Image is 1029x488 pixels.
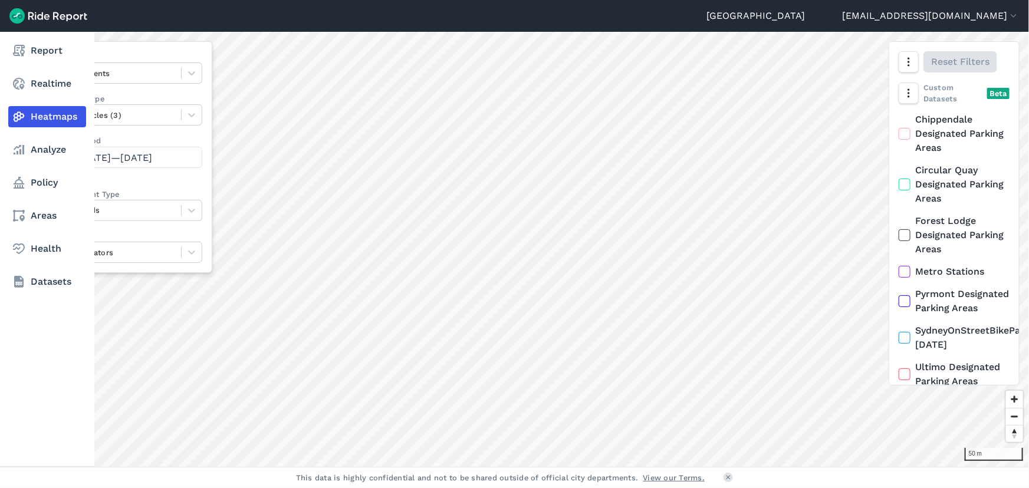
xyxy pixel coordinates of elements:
[57,189,202,200] label: Curb Event Type
[899,214,1010,256] label: Forest Lodge Designated Parking Areas
[8,106,86,127] a: Heatmaps
[899,82,1010,104] div: Custom Datasets
[8,205,86,226] a: Areas
[643,472,705,483] a: View our Terms.
[987,88,1010,99] div: Beta
[965,448,1023,461] div: 50 m
[8,238,86,259] a: Health
[706,9,805,23] a: [GEOGRAPHIC_DATA]
[57,147,202,168] button: [DATE]—[DATE]
[931,55,989,69] span: Reset Filters
[38,32,1029,467] canvas: Map
[899,113,1010,155] label: Chippendale Designated Parking Areas
[57,230,202,242] label: Operators
[57,93,202,104] label: Vehicle Type
[899,163,1010,206] label: Circular Quay Designated Parking Areas
[8,172,86,193] a: Policy
[842,9,1020,23] button: [EMAIL_ADDRESS][DOMAIN_NAME]
[8,139,86,160] a: Analyze
[1006,408,1023,425] button: Zoom out
[8,271,86,292] a: Datasets
[57,135,202,146] label: Data Period
[899,265,1010,279] label: Metro Stations
[8,73,86,94] a: Realtime
[8,40,86,61] a: Report
[9,8,87,24] img: Ride Report
[79,152,152,163] span: [DATE]—[DATE]
[57,51,202,62] label: Data Type
[1006,391,1023,408] button: Zoom in
[899,360,1010,388] label: Ultimo Designated Parking Areas
[923,51,997,72] button: Reset Filters
[899,287,1010,315] label: Pyrmont Designated Parking Areas
[1006,425,1023,442] button: Reset bearing to north
[899,324,1010,352] label: SydneyOnStreetBikeParking [DATE]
